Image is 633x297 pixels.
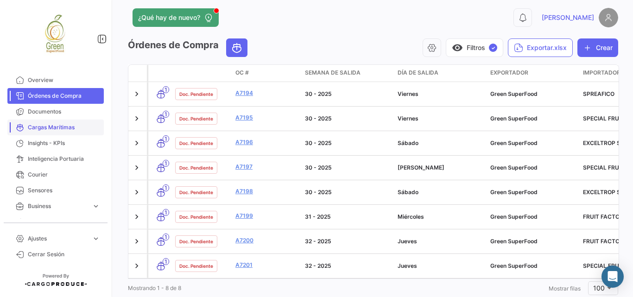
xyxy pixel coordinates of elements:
[305,237,390,246] div: 32 - 2025
[7,135,104,151] a: Insights - KPIs
[7,104,104,120] a: Documentos
[132,261,141,271] a: Expand/Collapse Row
[490,213,538,220] span: Green SuperFood
[398,69,438,77] span: Día de Salida
[28,250,100,259] span: Cerrar Sesión
[28,76,100,84] span: Overview
[301,65,394,82] datatable-header-cell: Semana de Salida
[235,89,298,97] a: A7194
[398,188,483,196] div: Sábado
[28,186,100,195] span: Sensores
[398,213,483,221] div: Miércoles
[490,69,528,77] span: Exportador
[398,139,483,147] div: Sábado
[583,213,623,220] span: FRUIT FACTOR
[583,139,625,146] span: EXCELTROP S.L
[235,187,298,196] a: A7198
[305,213,390,221] div: 31 - 2025
[179,189,213,196] span: Doc. Pendiente
[28,202,88,210] span: Business
[28,171,100,179] span: Courier
[28,139,100,147] span: Insights - KPIs
[163,86,169,93] span: 1
[398,237,483,246] div: Jueves
[132,188,141,197] a: Expand/Collapse Row
[305,139,390,147] div: 30 - 2025
[599,8,618,27] img: placeholder-user.png
[28,107,100,116] span: Documentos
[549,285,581,292] span: Mostrar filas
[133,8,219,27] button: ¿Qué hay de nuevo?
[398,90,483,98] div: Viernes
[583,262,624,269] span: SPECIAL FRUIT
[132,139,141,148] a: Expand/Collapse Row
[7,183,104,198] a: Sensores
[179,238,213,245] span: Doc. Pendiente
[148,65,171,82] datatable-header-cell: Modo de Transporte
[490,238,538,245] span: Green SuperFood
[490,90,538,97] span: Green SuperFood
[132,163,141,172] a: Expand/Collapse Row
[163,258,169,265] span: 1
[7,167,104,183] a: Courier
[490,164,538,171] span: Green SuperFood
[490,139,538,146] span: Green SuperFood
[92,202,100,210] span: expand_more
[171,65,232,82] datatable-header-cell: Estado Doc.
[446,38,503,57] button: visibilityFiltros✓
[305,262,390,270] div: 32 - 2025
[489,44,497,52] span: ✓
[490,115,538,122] span: Green SuperFood
[179,90,213,98] span: Doc. Pendiente
[7,120,104,135] a: Cargas Marítimas
[32,11,79,57] img: 82d34080-0056-4c5d-9242-5a2d203e083a.jpeg
[235,69,249,77] span: OC #
[163,135,169,142] span: 1
[235,236,298,245] a: A7200
[132,89,141,99] a: Expand/Collapse Row
[232,65,301,82] datatable-header-cell: OC #
[28,92,100,100] span: Órdenes de Compra
[28,234,88,243] span: Ajustes
[28,218,88,226] span: Estadísticas
[163,111,169,118] span: 1
[583,115,624,122] span: SPECIAL FRUIT
[163,234,169,240] span: 1
[227,39,247,57] button: Ocean
[7,151,104,167] a: Inteligencia Portuaria
[583,69,620,77] span: Importador
[398,164,483,172] div: [PERSON_NAME]
[235,114,298,122] a: A7195
[305,164,390,172] div: 30 - 2025
[235,212,298,220] a: A7199
[583,164,624,171] span: SPECIAL FRUIT
[179,262,213,270] span: Doc. Pendiente
[132,114,141,123] a: Expand/Collapse Row
[542,13,594,22] span: [PERSON_NAME]
[138,13,200,22] span: ¿Qué hay de nuevo?
[593,284,605,292] span: 100
[452,42,463,53] span: visibility
[235,261,298,269] a: A7201
[583,189,625,196] span: EXCELTROP S.L
[28,123,100,132] span: Cargas Marítimas
[7,72,104,88] a: Overview
[92,234,100,243] span: expand_more
[398,262,483,270] div: Jueves
[508,38,573,57] button: Exportar.xlsx
[583,238,623,245] span: FRUIT FACTOR
[490,262,538,269] span: Green SuperFood
[179,164,213,171] span: Doc. Pendiente
[235,163,298,171] a: A7197
[398,114,483,123] div: Viernes
[305,69,361,77] span: Semana de Salida
[601,265,624,288] div: Abrir Intercom Messenger
[132,212,141,221] a: Expand/Collapse Row
[92,218,100,226] span: expand_more
[132,237,141,246] a: Expand/Collapse Row
[577,38,618,57] button: Crear
[128,284,181,291] span: Mostrando 1 - 8 de 8
[128,38,250,57] h3: Órdenes de Compra
[179,213,213,221] span: Doc. Pendiente
[583,90,614,97] span: SPREAFICO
